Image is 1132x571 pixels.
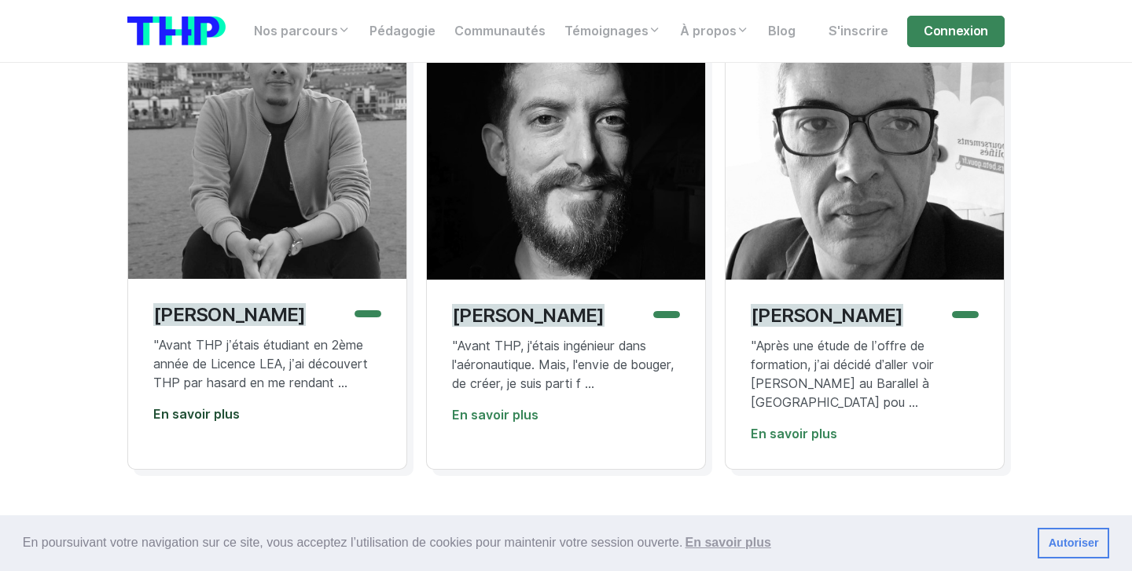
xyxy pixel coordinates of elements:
a: En savoir plus [452,408,538,423]
p: [PERSON_NAME] [751,304,903,327]
a: Blog [759,16,805,47]
span: En poursuivant votre navigation sur ce site, vous acceptez l’utilisation de cookies pour mainteni... [23,531,1025,555]
p: "Après une étude de l’offre de formation, j’ai décidé d’aller voir [PERSON_NAME] au Barallel à [G... [751,337,979,412]
p: [PERSON_NAME] [452,304,605,327]
a: En savoir plus [153,407,240,422]
img: Miguel Sorin [128,2,406,280]
a: Nos parcours [244,16,360,47]
p: "Avant THP, j'étais ingénieur dans l'aéronautique. Mais, l'envie de bouger, de créer, je suis par... [452,337,680,393]
a: Témoignages [555,16,671,47]
a: S'inscrire [819,16,898,47]
a: learn more about cookies [682,531,774,555]
a: dismiss cookie message [1038,528,1109,559]
p: [PERSON_NAME] [153,303,306,326]
a: Connexion [907,16,1005,47]
a: À propos [671,16,759,47]
p: "Avant THP j’étais étudiant en 2ème année de Licence LEA, j’ai découvert THP par hasard en me ren... [153,336,381,393]
a: Pédagogie [360,16,445,47]
img: Brice Jone [726,2,1004,280]
img: Nicolas Hermet [427,2,705,280]
a: Communautés [445,16,555,47]
img: logo [127,16,226,46]
a: En savoir plus [751,426,837,441]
